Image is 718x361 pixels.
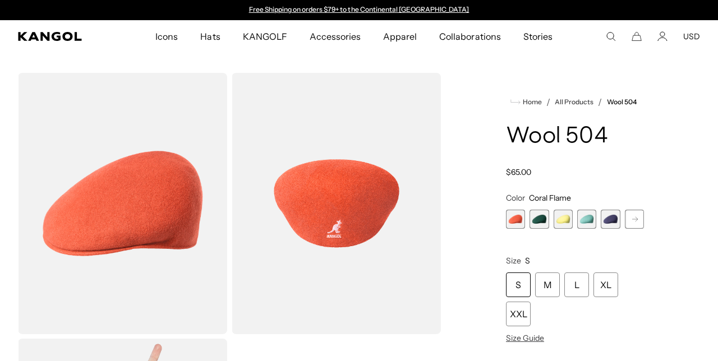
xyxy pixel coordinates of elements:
span: Color [506,193,525,203]
img: color-coral-flame [18,73,227,334]
div: 2 of 21 [530,210,549,229]
span: Accessories [310,20,361,53]
li: / [542,95,550,109]
li: / [593,95,602,109]
div: L [564,272,589,297]
a: Apparel [372,20,428,53]
span: Home [521,98,542,106]
label: Hazy Indigo [601,210,620,229]
a: Icons [144,20,189,53]
div: 3 of 21 [554,210,573,229]
button: USD [683,31,700,41]
button: Cart [632,31,642,41]
summary: Search here [606,31,616,41]
span: Stories [523,20,553,53]
span: $65.00 [506,167,531,177]
div: 5 of 21 [601,210,620,229]
div: 4 of 21 [577,210,596,229]
a: Accessories [298,20,372,53]
nav: breadcrumbs [506,95,644,109]
a: Wool 504 [607,98,637,106]
span: S [525,256,530,266]
div: XXL [506,302,531,326]
span: Icons [155,20,178,53]
a: Hats [189,20,231,53]
img: color-coral-flame [232,73,441,334]
h1: Wool 504 [506,124,644,149]
label: Deep Emerald [530,210,549,229]
div: 6 of 21 [625,210,644,229]
a: KANGOLF [232,20,298,53]
label: Coral Flame [506,210,525,229]
a: Kangol [18,32,102,41]
div: S [506,272,531,297]
label: Aquatic [577,210,596,229]
a: Free Shipping on orders $79+ to the Continental [GEOGRAPHIC_DATA] [249,5,470,13]
div: 1 of 2 [243,6,475,15]
label: Butter Chiffon [554,210,573,229]
label: Rustic Caramel [625,210,644,229]
a: Home [510,97,542,107]
span: Apparel [383,20,417,53]
a: Collaborations [428,20,512,53]
slideshow-component: Announcement bar [243,6,475,15]
div: M [535,272,560,297]
span: Size [506,256,521,266]
a: Account [657,31,668,41]
span: KANGOLF [243,20,287,53]
span: Collaborations [439,20,500,53]
span: Hats [200,20,220,53]
a: Stories [512,20,564,53]
div: XL [593,272,618,297]
span: Coral Flame [529,193,571,203]
span: Size Guide [506,333,544,343]
div: Announcement [243,6,475,15]
a: All Products [555,98,593,106]
div: 1 of 21 [506,210,525,229]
